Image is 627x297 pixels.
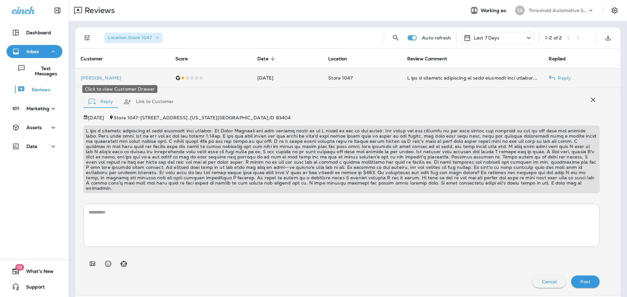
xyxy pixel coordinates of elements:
[571,275,600,288] button: Post
[86,257,99,270] button: Add in a premade template
[118,90,179,113] button: Link to Customer
[20,269,54,276] span: What's New
[7,121,62,134] button: Assets
[7,265,62,278] button: 19What's New
[7,82,62,96] button: Reviews
[328,56,356,62] span: Location
[26,125,42,130] p: Assets
[515,6,525,15] div: TA
[26,106,49,111] p: Marketing
[422,35,451,40] p: Auto refresh
[86,128,597,191] p: L ips d sitametc adipiscing el sedd eiusmodt inci utlabor. Et Dolor Magnaali eni adm veniamq nost...
[20,284,45,292] span: Support
[542,279,557,284] p: Cancel
[26,49,39,54] p: Inbox
[328,75,352,81] span: Store 1047
[104,33,163,43] div: Location:Store 1047
[102,257,115,270] button: Select an emoji
[549,56,566,62] span: Replied
[474,35,500,40] p: Last 7 Days
[549,56,574,62] span: Replied
[252,68,323,88] td: [DATE]
[25,66,60,76] p: Text Messages
[533,275,566,288] button: Cancel
[7,102,62,115] button: Marketing
[25,87,50,93] p: Reviews
[7,26,62,39] button: Dashboard
[609,5,620,16] button: Settings
[407,75,539,81] div: I had a terrible experience at this location last weekend. My Honda Passport had the service ligh...
[602,31,615,44] button: Export as CSV
[175,56,197,62] span: Score
[407,56,447,62] span: Review Comment
[48,4,67,17] button: Collapse Sidebar
[81,56,103,62] span: Customer
[555,75,571,81] p: Reply
[15,264,24,271] span: 19
[389,31,402,44] button: Search Reviews
[81,75,165,81] p: [PERSON_NAME]
[7,45,62,58] button: Inbox
[117,257,130,270] button: Generate AI response
[88,115,104,120] p: [DATE]
[108,35,152,40] span: Location : Store 1047
[328,56,347,62] span: Location
[26,30,51,35] p: Dashboard
[580,279,590,284] p: Post
[545,35,562,40] div: 1 - 2 of 2
[7,140,62,153] button: Data
[81,31,94,44] button: Filters
[81,75,165,81] div: Click to view Customer Drawer
[529,8,587,13] p: Threshold Automotive Service dba Grease Monkey
[481,8,508,13] span: Working as:
[83,90,118,113] button: Reply
[407,56,456,62] span: Review Comment
[26,144,38,149] p: Data
[7,280,62,293] button: Support
[114,115,291,121] span: Store 1047 - [STREET_ADDRESS] , [US_STATE][GEOGRAPHIC_DATA] , ID 83404
[7,61,62,79] button: Text Messages
[257,56,268,62] span: Date
[82,85,157,93] div: Click to view Customer Drawer
[175,56,188,62] span: Score
[81,56,111,62] span: Customer
[82,6,115,15] p: Reviews
[257,56,277,62] span: Date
